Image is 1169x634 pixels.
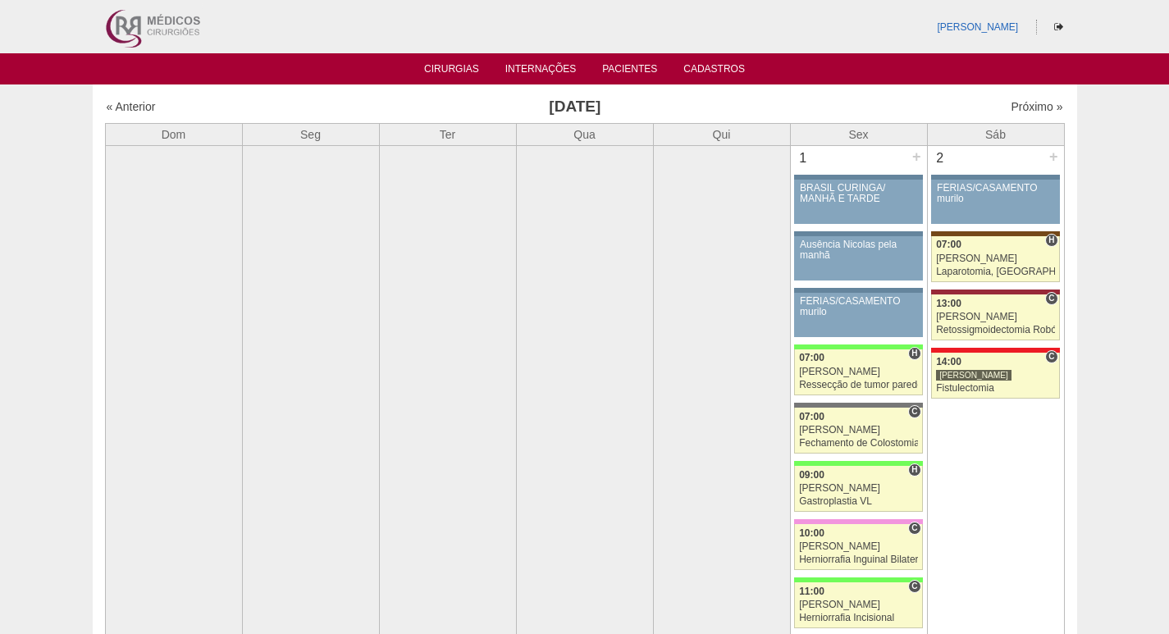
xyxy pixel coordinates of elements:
[505,63,577,80] a: Internações
[794,349,922,395] a: H 07:00 [PERSON_NAME] Ressecção de tumor parede abdominal pélvica
[799,586,824,597] span: 11:00
[800,239,917,261] div: Ausência Nicolas pela manhã
[799,541,918,552] div: [PERSON_NAME]
[936,253,1055,264] div: [PERSON_NAME]
[794,236,922,281] a: Ausência Nicolas pela manhã
[936,312,1055,322] div: [PERSON_NAME]
[799,425,918,436] div: [PERSON_NAME]
[799,469,824,481] span: 09:00
[799,367,918,377] div: [PERSON_NAME]
[424,63,479,80] a: Cirurgias
[799,496,918,507] div: Gastroplastia VL
[936,325,1055,335] div: Retossigmoidectomia Robótica
[936,267,1055,277] div: Laparotomia, [GEOGRAPHIC_DATA], Drenagem, Bridas
[799,352,824,363] span: 07:00
[800,296,917,317] div: FÉRIAS/CASAMENTO murilo
[794,293,922,337] a: FÉRIAS/CASAMENTO murilo
[1045,292,1057,305] span: Consultório
[107,100,156,113] a: « Anterior
[910,146,924,167] div: +
[936,298,961,309] span: 13:00
[794,403,922,408] div: Key: Santa Catarina
[927,123,1064,145] th: Sáb
[794,288,922,293] div: Key: Aviso
[653,123,790,145] th: Qui
[800,183,917,204] div: BRASIL CURINGA/ MANHÃ E TARDE
[1054,22,1063,32] i: Sair
[242,123,379,145] th: Seg
[799,600,918,610] div: [PERSON_NAME]
[1047,146,1061,167] div: +
[794,461,922,466] div: Key: Brasil
[931,180,1059,224] a: FÉRIAS/CASAMENTO murilo
[1045,234,1057,247] span: Hospital
[602,63,657,80] a: Pacientes
[794,577,922,582] div: Key: Brasil
[790,123,927,145] th: Sex
[516,123,653,145] th: Qua
[931,175,1059,180] div: Key: Aviso
[799,527,824,539] span: 10:00
[794,180,922,224] a: BRASIL CURINGA/ MANHÃ E TARDE
[799,554,918,565] div: Herniorrafia Inguinal Bilateral
[794,519,922,524] div: Key: Albert Einstein
[937,183,1054,204] div: FÉRIAS/CASAMENTO murilo
[908,580,920,593] span: Consultório
[794,466,922,512] a: H 09:00 [PERSON_NAME] Gastroplastia VL
[931,231,1059,236] div: Key: Santa Joana
[791,146,816,171] div: 1
[928,146,953,171] div: 2
[1045,350,1057,363] span: Consultório
[105,123,242,145] th: Dom
[799,380,918,390] div: Ressecção de tumor parede abdominal pélvica
[336,95,814,119] h3: [DATE]
[908,463,920,477] span: Hospital
[936,383,1055,394] div: Fistulectomia
[931,294,1059,340] a: C 13:00 [PERSON_NAME] Retossigmoidectomia Robótica
[936,369,1011,381] div: [PERSON_NAME]
[379,123,516,145] th: Ter
[931,353,1059,399] a: C 14:00 [PERSON_NAME] Fistulectomia
[936,239,961,250] span: 07:00
[794,524,922,570] a: C 10:00 [PERSON_NAME] Herniorrafia Inguinal Bilateral
[799,411,824,422] span: 07:00
[908,522,920,535] span: Consultório
[931,348,1059,353] div: Key: Assunção
[794,175,922,180] div: Key: Aviso
[794,408,922,454] a: C 07:00 [PERSON_NAME] Fechamento de Colostomia ou Enterostomia
[937,21,1018,33] a: [PERSON_NAME]
[1011,100,1062,113] a: Próximo »
[794,344,922,349] div: Key: Brasil
[931,290,1059,294] div: Key: Sírio Libanês
[908,405,920,418] span: Consultório
[908,347,920,360] span: Hospital
[936,356,961,367] span: 14:00
[799,483,918,494] div: [PERSON_NAME]
[931,236,1059,282] a: H 07:00 [PERSON_NAME] Laparotomia, [GEOGRAPHIC_DATA], Drenagem, Bridas
[794,582,922,628] a: C 11:00 [PERSON_NAME] Herniorrafia Incisional
[799,438,918,449] div: Fechamento de Colostomia ou Enterostomia
[794,231,922,236] div: Key: Aviso
[683,63,745,80] a: Cadastros
[799,613,918,623] div: Herniorrafia Incisional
